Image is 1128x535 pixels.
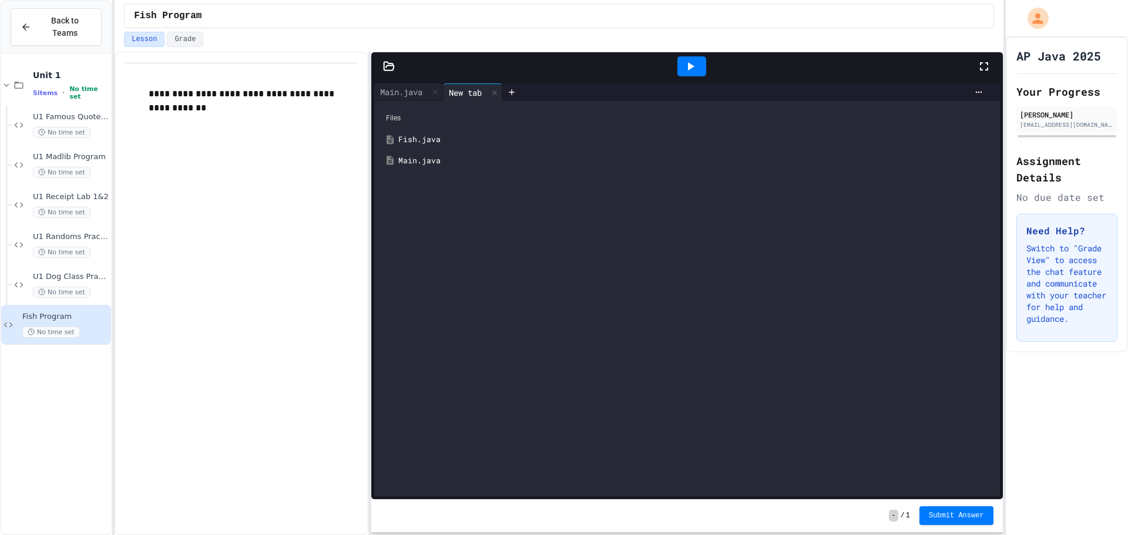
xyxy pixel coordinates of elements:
[33,192,109,202] span: U1 Receipt Lab 1&2
[33,127,90,138] span: No time set
[167,32,203,47] button: Grade
[33,89,58,97] span: 5 items
[124,32,164,47] button: Lesson
[443,83,502,101] div: New tab
[33,112,109,122] span: U1 Famous Quote Program
[1015,5,1052,32] div: My Account
[1016,48,1101,64] h1: AP Java 2025
[33,272,109,282] span: U1 Dog Class Practice
[33,247,90,258] span: No time set
[69,85,109,100] span: No time set
[33,167,90,178] span: No time set
[1016,153,1117,186] h2: Assignment Details
[1026,224,1107,238] h3: Need Help?
[33,287,90,298] span: No time set
[901,511,905,520] span: /
[33,152,109,162] span: U1 Madlib Program
[398,134,993,146] div: Fish.java
[1016,190,1117,204] div: No due date set
[398,155,993,167] div: Main.java
[443,86,488,99] div: New tab
[374,86,428,98] div: Main.java
[929,511,984,520] span: Submit Answer
[1026,243,1107,325] p: Switch to "Grade View" to access the chat feature and communicate with your teacher for help and ...
[889,510,898,521] span: -
[380,107,994,129] div: Files
[11,8,102,46] button: Back to Teams
[1016,83,1117,100] h2: Your Progress
[38,15,92,39] span: Back to Teams
[1020,120,1114,129] div: [EMAIL_ADDRESS][DOMAIN_NAME]
[33,70,109,80] span: Unit 1
[22,312,109,322] span: Fish Program
[22,327,80,338] span: No time set
[62,88,65,97] span: •
[134,9,202,23] span: Fish Program
[33,232,109,242] span: U1 Randoms Practice
[919,506,993,525] button: Submit Answer
[33,207,90,218] span: No time set
[906,511,910,520] span: 1
[1020,109,1114,120] div: [PERSON_NAME]
[374,83,443,101] div: Main.java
